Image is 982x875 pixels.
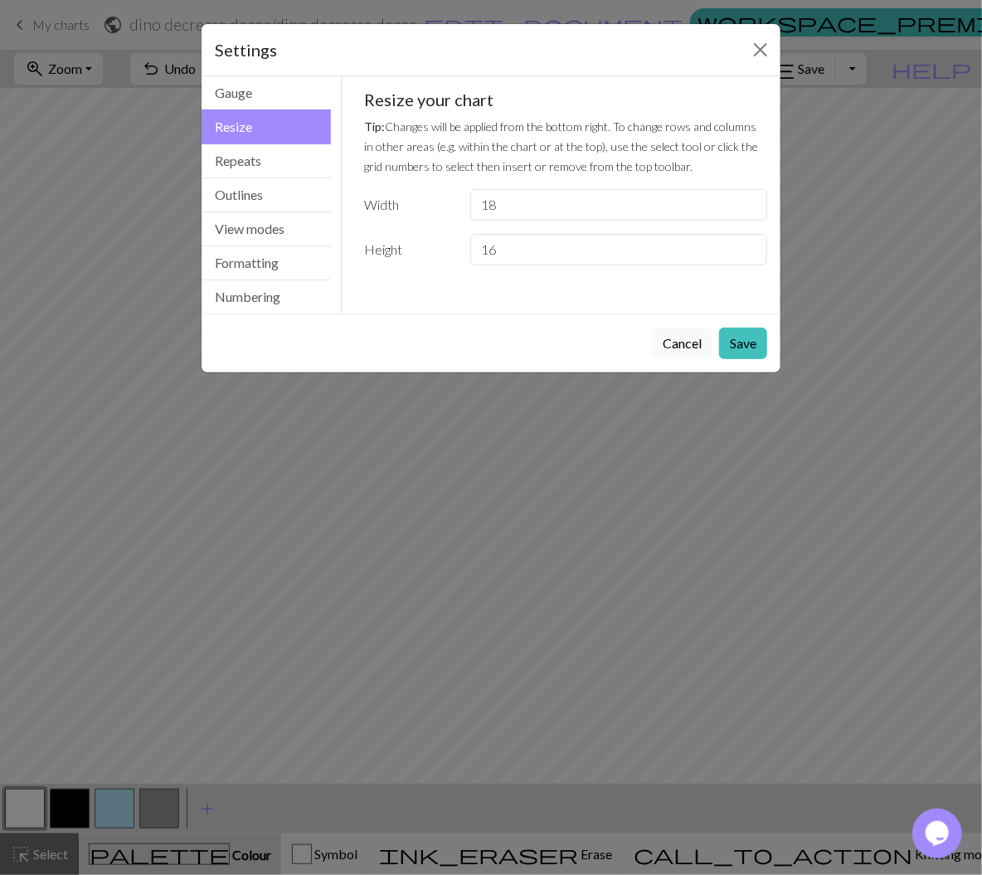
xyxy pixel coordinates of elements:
[365,90,768,109] h5: Resize your chart
[202,212,331,246] button: View modes
[202,76,331,110] button: Gauge
[202,246,331,280] button: Formatting
[365,119,759,173] small: Changes will be applied from the bottom right. To change rows and columns in other areas (e.g. wi...
[355,189,460,221] label: Width
[215,37,277,62] h5: Settings
[202,280,331,314] button: Numbering
[355,234,460,265] label: Height
[912,809,965,858] iframe: chat widget
[652,328,712,359] button: Cancel
[719,328,767,359] button: Save
[747,36,774,63] button: Close
[202,178,331,212] button: Outlines
[365,119,386,134] strong: Tip:
[202,144,331,178] button: Repeats
[202,109,331,144] button: Resize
